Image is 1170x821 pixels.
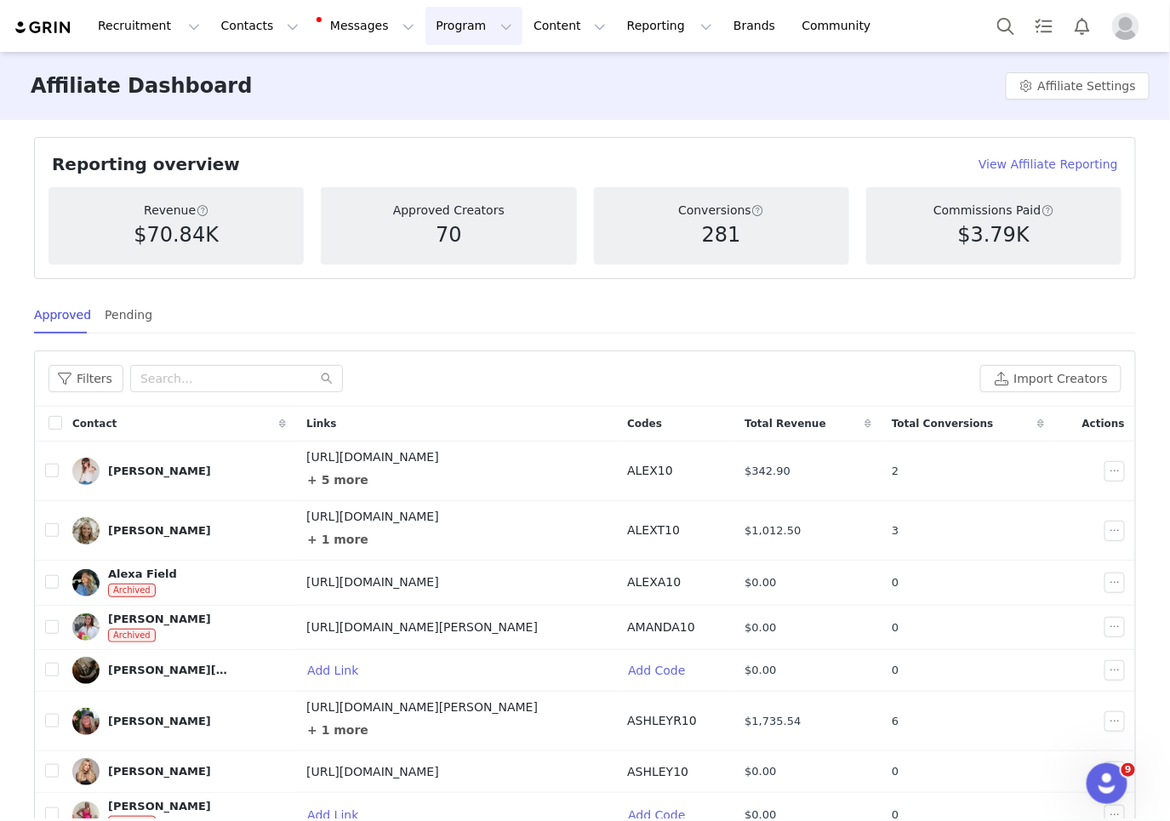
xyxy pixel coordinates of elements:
img: placeholder-profile.jpg [1112,13,1139,40]
button: + 1 more [306,526,369,553]
span: $1,735.54 [745,713,801,730]
span: Total Conversions [892,416,994,431]
button: Recruitment [88,7,210,45]
img: cedd34d3-0225-418e-a2d5-41084a9e180e.jpg [72,569,100,596]
div: [PERSON_NAME] [108,715,211,728]
span: [URL][DOMAIN_NAME] [306,575,439,589]
div: [PERSON_NAME] [108,465,211,478]
span: Contact [72,416,117,431]
span: ALEX10 [627,464,673,477]
div: [PERSON_NAME] [108,800,211,813]
button: Content [523,7,616,45]
span: [URL][DOMAIN_NAME] [306,765,439,778]
span: [URL][DOMAIN_NAME] [306,450,439,464]
span: $0.00 [745,662,776,679]
span: $0.00 [745,574,776,591]
a: Brands [723,7,790,45]
iframe: Intercom live chat [1087,763,1127,804]
div: [PERSON_NAME] [108,765,211,778]
div: Pending [105,296,152,334]
i: icon: search [321,373,333,385]
h5: $3.79K [958,220,1030,250]
img: 296b720e-b39e-40e8-9724-7572ecc1334c.jpg [72,517,100,544]
h5: 70 [436,220,462,250]
a: Tasks [1025,7,1063,45]
span: ALEXA10 [627,575,681,589]
p: Commissions Paid [933,202,1053,220]
span: ASHLEY10 [627,765,688,778]
span: Links [306,416,336,431]
div: Alexa Field [108,567,177,581]
div: Approved [34,296,91,334]
span: 0 [892,763,899,780]
button: Filters [49,365,123,392]
span: 0 [892,662,899,679]
span: ASHLEYR10 [627,714,697,727]
div: [PERSON_NAME][DATE] [108,664,236,677]
button: + 5 more [306,466,369,493]
img: 5fa15665-a7ce-43aa-83cc-d6d7d31f0e42.jpg [72,657,100,684]
img: 87130400-886b-46af-8ffe-852d05298200.jpg [72,458,100,485]
p: Revenue [144,202,208,220]
h5: 281 [702,220,741,250]
span: 2 [892,463,899,480]
span: $0.00 [745,619,776,636]
img: grin logo [14,20,73,36]
div: [PERSON_NAME] [108,524,211,538]
img: 2a9530d4-c94a-4a69-a7f7-c6a7e6f84804.jpg [72,708,100,735]
span: Codes [627,416,662,431]
div: [PERSON_NAME] [108,613,211,626]
input: Search... [130,365,343,392]
span: [URL][DOMAIN_NAME][PERSON_NAME] [306,620,538,634]
button: Profile [1102,13,1156,40]
button: Import Creators [980,365,1121,392]
span: Total Revenue [745,416,826,431]
span: 9 [1121,763,1135,777]
span: [URL][DOMAIN_NAME][PERSON_NAME] [306,700,538,714]
span: [URL][DOMAIN_NAME] [306,510,439,523]
h3: Affiliate Dashboard [31,71,252,101]
h5: $70.84K [134,220,219,250]
button: Notifications [1064,7,1101,45]
img: 09dfdc96-a059-4a3d-9f0a-54cb2b1fd600.jpg [72,613,100,641]
span: $0.00 [745,763,776,780]
button: Affiliate Settings [1006,72,1150,100]
img: ce15fa30-6b71-4407-94de-1f83ebbdfe54--s.jpg [72,758,100,785]
span: Archived [108,584,156,597]
a: View Affiliate Reporting [979,156,1118,174]
div: Actions [1054,409,1135,438]
button: Contacts [211,7,309,45]
span: 0 [892,574,899,591]
span: 6 [892,713,899,730]
span: AMANDA10 [627,620,695,634]
span: $342.90 [745,463,790,480]
span: $1,012.50 [745,522,801,539]
span: ALEXT10 [627,523,680,537]
span: Archived [108,629,156,642]
span: 3 [892,522,899,539]
button: Add Link [306,657,372,684]
button: Reporting [617,7,722,45]
button: Program [425,7,522,45]
h2: Reporting overview [52,151,240,177]
span: 0 [892,619,899,636]
a: Community [792,7,889,45]
p: Approved Creators [393,202,505,220]
button: Search [987,7,1024,45]
button: Messages [310,7,425,45]
button: Add Code [627,657,699,684]
p: Conversions [678,202,764,220]
button: + 1 more [306,716,369,744]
